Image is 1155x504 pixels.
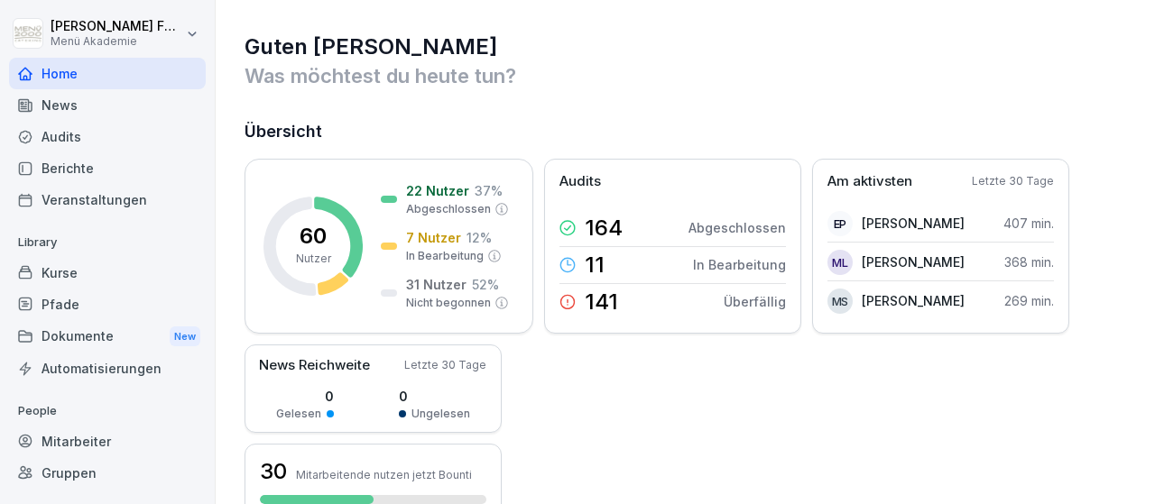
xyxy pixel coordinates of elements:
a: Home [9,58,206,89]
div: Dokumente [9,320,206,353]
p: Letzte 30 Tage [972,173,1054,189]
a: Kurse [9,257,206,289]
p: 0 [399,387,470,406]
p: News Reichweite [259,355,370,376]
p: Gelesen [276,406,321,422]
p: Ungelesen [411,406,470,422]
a: Berichte [9,152,206,184]
p: Überfällig [724,292,786,311]
p: Menü Akademie [51,35,182,48]
p: 12 % [467,228,492,247]
p: 37 % [475,181,503,200]
p: 269 min. [1004,291,1054,310]
p: [PERSON_NAME] Faschon [51,19,182,34]
h2: Übersicht [245,119,1128,144]
p: Am aktivsten [827,171,912,192]
p: [PERSON_NAME] [862,291,965,310]
p: 22 Nutzer [406,181,469,200]
p: People [9,397,206,426]
a: Audits [9,121,206,152]
p: 31 Nutzer [406,275,467,294]
p: Nicht begonnen [406,295,491,311]
p: Letzte 30 Tage [404,357,486,373]
a: Automatisierungen [9,353,206,384]
div: MS [827,289,853,314]
p: In Bearbeitung [406,248,484,264]
p: Abgeschlossen [406,201,491,217]
p: 407 min. [1003,214,1054,233]
a: DokumenteNew [9,320,206,353]
p: Abgeschlossen [688,218,786,237]
p: 141 [585,291,618,313]
p: 368 min. [1004,252,1054,271]
p: 164 [585,217,623,239]
p: Was möchtest du heute tun? [245,61,1128,90]
a: Mitarbeiter [9,426,206,457]
a: Pfade [9,289,206,320]
p: 7 Nutzer [406,228,461,247]
p: 52 % [472,275,499,294]
div: ML [827,250,853,275]
h3: 30 [260,456,287,487]
div: New [170,326,200,347]
a: Gruppen [9,457,206,489]
p: Mitarbeitende nutzen jetzt Bounti [296,468,472,481]
p: [PERSON_NAME] [862,214,965,233]
p: Library [9,228,206,257]
p: Audits [559,171,601,192]
p: 60 [300,225,327,247]
p: In Bearbeitung [693,255,786,274]
a: News [9,89,206,121]
p: 0 [276,387,334,406]
p: Nutzer [296,251,331,267]
p: 11 [585,254,605,276]
a: Veranstaltungen [9,184,206,215]
h1: Guten [PERSON_NAME] [245,32,1128,61]
p: [PERSON_NAME] [862,252,965,271]
div: EP [827,211,853,236]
